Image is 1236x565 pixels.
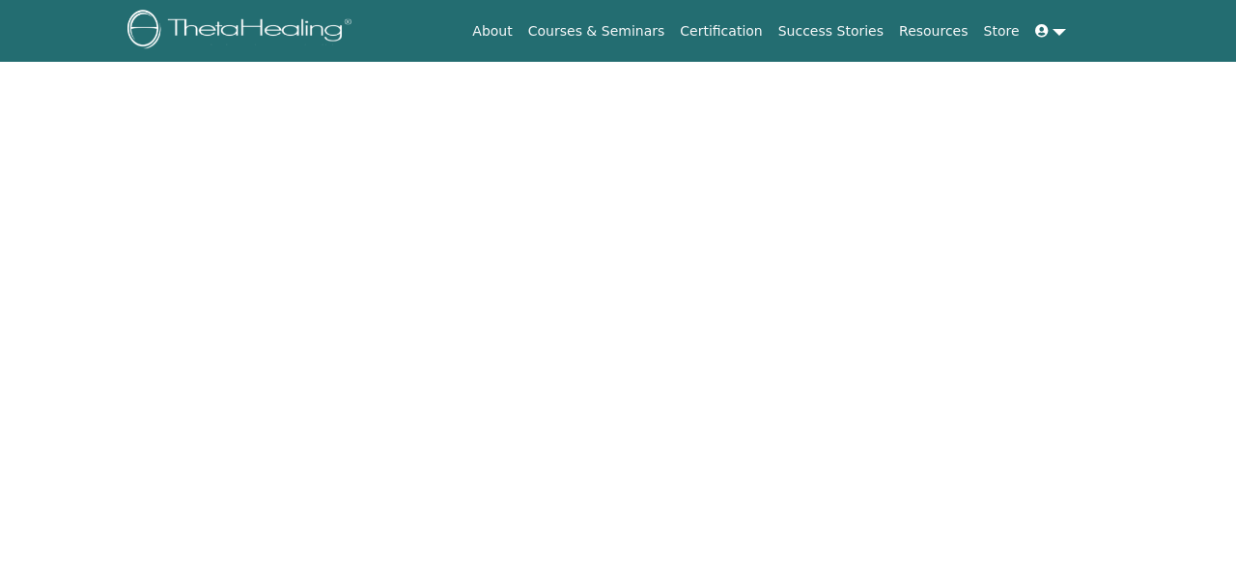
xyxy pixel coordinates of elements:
a: Success Stories [771,14,891,49]
a: Store [976,14,1027,49]
a: Courses & Seminars [520,14,673,49]
a: Resources [891,14,976,49]
a: About [464,14,520,49]
a: Certification [672,14,770,49]
img: logo.png [127,10,358,53]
